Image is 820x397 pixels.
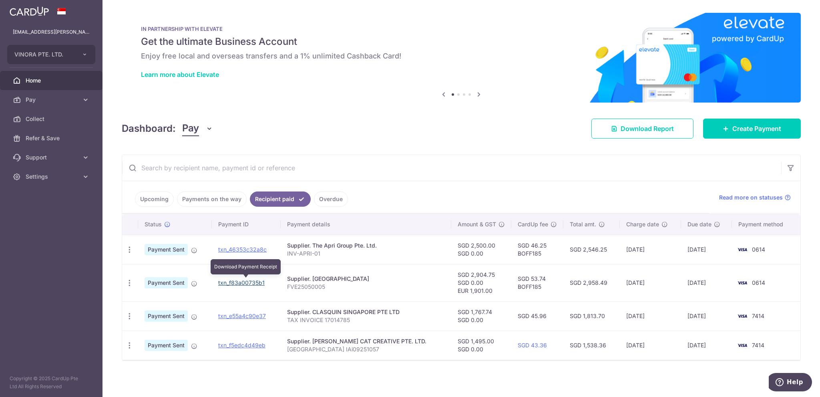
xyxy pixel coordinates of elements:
td: SGD 2,904.75 SGD 0.00 EUR 1,901.00 [451,264,511,301]
p: FVE25050005 [287,283,445,291]
td: [DATE] [620,330,681,360]
a: Upcoming [135,191,174,207]
span: Payment Sent [145,244,188,255]
button: Pay [182,121,213,136]
img: Bank Card [734,245,750,254]
iframe: Opens a widget where you can find more information [769,373,812,393]
span: Read more on statuses [719,193,783,202]
span: CardUp fee [518,220,548,228]
img: CardUp [10,6,49,16]
div: Supplier. [PERSON_NAME] CAT CREATIVE PTE. LTD. [287,337,445,345]
span: Status [145,220,162,228]
span: Support [26,153,78,161]
span: Payment Sent [145,277,188,288]
span: Amount & GST [458,220,496,228]
td: [DATE] [620,301,681,330]
a: SGD 43.36 [518,342,547,349]
h4: Dashboard: [122,121,176,136]
h5: Get the ultimate Business Account [141,35,782,48]
td: [DATE] [620,264,681,301]
a: txn_e55a4c90e37 [218,312,266,319]
td: SGD 45.96 [511,301,563,330]
td: SGD 1,813.70 [563,301,620,330]
span: 0614 [752,246,765,253]
span: VINORA PTE. LTD. [14,50,74,58]
span: Payment Sent [145,340,188,351]
input: Search by recipient name, payment id or reference [122,155,781,181]
img: Renovation banner [122,13,801,103]
span: 0614 [752,279,765,286]
td: SGD 1,495.00 SGD 0.00 [451,330,511,360]
p: INV-APRI-01 [287,250,445,258]
p: TAX INVOICE 17014785 [287,316,445,324]
span: Collect [26,115,78,123]
div: Supplier. [GEOGRAPHIC_DATA] [287,275,445,283]
td: [DATE] [681,330,732,360]
a: Recipient paid [250,191,311,207]
th: Payment ID [212,214,281,235]
a: Download Report [591,119,693,139]
span: Charge date [626,220,659,228]
a: Learn more about Elevate [141,71,219,79]
a: txn_f83a00735b1 [218,279,265,286]
p: [EMAIL_ADDRESS][PERSON_NAME][PERSON_NAME][DOMAIN_NAME] [13,28,90,36]
span: 7414 [752,312,764,319]
span: Create Payment [732,124,781,133]
img: Bank Card [734,341,750,350]
span: Pay [182,121,199,136]
td: SGD 2,500.00 SGD 0.00 [451,235,511,264]
span: 7414 [752,342,764,349]
th: Payment details [281,214,451,235]
a: Create Payment [703,119,801,139]
td: [DATE] [681,235,732,264]
span: Total amt. [570,220,596,228]
a: Read more on statuses [719,193,791,202]
td: SGD 2,958.49 [563,264,620,301]
td: SGD 53.74 BOFF185 [511,264,563,301]
a: txn_46353c32a8c [218,246,267,253]
td: [DATE] [620,235,681,264]
p: IN PARTNERSHIP WITH ELEVATE [141,26,782,32]
span: Download Report [621,124,674,133]
td: [DATE] [681,301,732,330]
h6: Enjoy free local and overseas transfers and a 1% unlimited Cashback Card! [141,51,782,61]
button: VINORA PTE. LTD. [7,45,95,64]
span: Payment Sent [145,310,188,322]
td: SGD 1,538.36 [563,330,620,360]
th: Payment method [732,214,800,235]
a: Overdue [314,191,348,207]
a: txn_f5edc4d49eb [218,342,265,349]
div: Supplier. CLASQUIN SINGAPORE PTE LTD [287,308,445,316]
div: Supplier. The Apri Group Pte. Ltd. [287,242,445,250]
td: SGD 2,546.25 [563,235,620,264]
span: Pay [26,96,78,104]
a: Payments on the way [177,191,247,207]
span: Home [26,77,78,85]
img: Bank Card [734,278,750,288]
span: Due date [687,220,711,228]
div: Download Payment Receipt [211,259,281,274]
td: SGD 1,767.74 SGD 0.00 [451,301,511,330]
img: Bank Card [734,311,750,321]
td: [DATE] [681,264,732,301]
p: [GEOGRAPHIC_DATA] IAi09251057 [287,345,445,353]
td: SGD 46.25 BOFF185 [511,235,563,264]
span: Settings [26,173,78,181]
span: Refer & Save [26,134,78,142]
